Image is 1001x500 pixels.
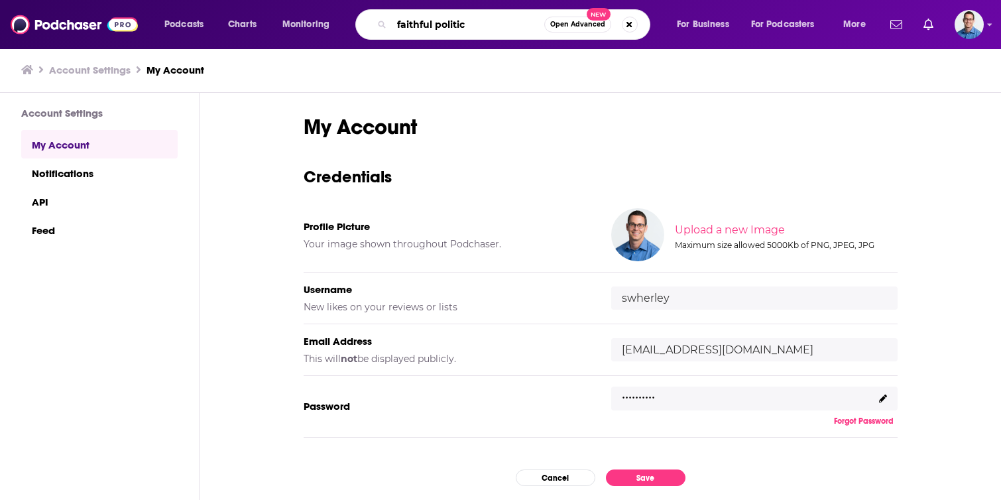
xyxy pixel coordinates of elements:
img: Your profile image [611,208,664,261]
h5: Username [304,283,590,296]
input: Search podcasts, credits, & more... [392,14,544,35]
h5: Profile Picture [304,220,590,233]
span: More [843,15,866,34]
button: Forgot Password [830,416,898,426]
a: API [21,187,178,216]
a: Show notifications dropdown [885,13,908,36]
button: open menu [668,14,746,35]
button: open menu [155,14,221,35]
span: For Business [677,15,729,34]
button: Show profile menu [955,10,984,39]
span: Logged in as swherley [955,10,984,39]
a: Account Settings [49,64,131,76]
button: Save [606,469,685,486]
a: My Account [21,130,178,158]
span: Charts [228,15,257,34]
img: User Profile [955,10,984,39]
a: Charts [219,14,265,35]
p: .......... [622,383,655,403]
h5: New likes on your reviews or lists [304,301,590,313]
span: Monitoring [282,15,329,34]
button: open menu [742,14,834,35]
h5: Your image shown throughout Podchaser. [304,238,590,250]
h5: Email Address [304,335,590,347]
input: email [611,338,898,361]
button: Cancel [516,469,595,486]
a: Show notifications dropdown [918,13,939,36]
span: For Podcasters [751,15,815,34]
h5: This will be displayed publicly. [304,353,590,365]
a: My Account [147,64,204,76]
img: Podchaser - Follow, Share and Rate Podcasts [11,12,138,37]
span: Podcasts [164,15,204,34]
a: Feed [21,216,178,244]
h3: Account Settings [21,107,178,119]
button: Open AdvancedNew [544,17,611,32]
b: not [341,353,357,365]
h1: My Account [304,114,898,140]
div: Maximum size allowed 5000Kb of PNG, JPEG, JPG [675,240,895,250]
span: New [587,8,611,21]
h5: Password [304,400,590,412]
input: username [611,286,898,310]
div: Search podcasts, credits, & more... [368,9,663,40]
button: open menu [273,14,347,35]
h3: Credentials [304,166,898,187]
a: Notifications [21,158,178,187]
button: open menu [834,14,882,35]
span: Open Advanced [550,21,605,28]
